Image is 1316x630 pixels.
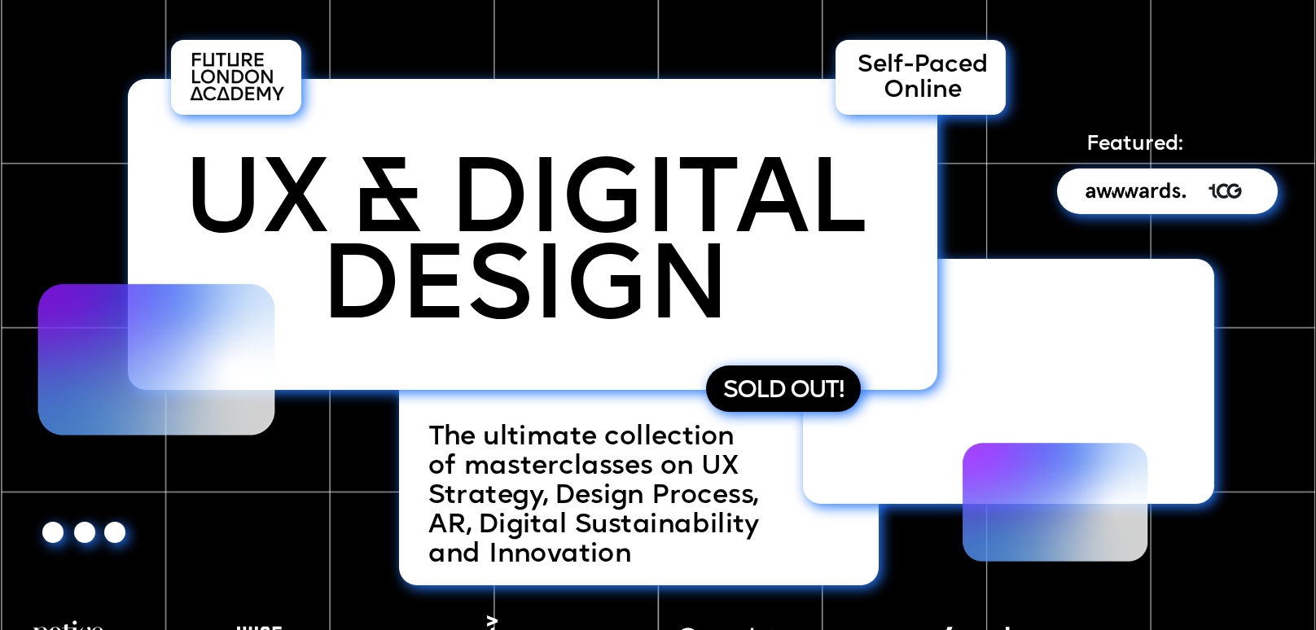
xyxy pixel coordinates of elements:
img: upload-f72bce06-d802-4c21-aae5-a3878592ec88.png [1209,183,1243,199]
img: upload-8783a1b0-8560-4fe4-8ef7-4e3582bab748.png [1077,178,1190,201]
img: upload-ea0d9a77-446e-4c0d-8353-c6b5c2ac9b3a.png [29,278,290,444]
span: of masterclasses on UX Strategy, Design Process, AR, Digital Sustainability and Innovation [428,453,775,567]
span: Self-Paced [858,54,988,78]
img: upload-2f72e7a8-3806-41e8-b55b-d754ac055a4a.png [183,45,300,112]
img: upload-94f4bbef-853c-4774-840a-29e6436388d2.png [955,438,1160,567]
span: SOLD OUT! [729,380,848,405]
span: The ultimate collection [428,423,735,450]
span: UX & DIGITAL DESIGN [183,152,890,344]
span: Online [884,79,962,103]
span: Featured: [1086,135,1183,155]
